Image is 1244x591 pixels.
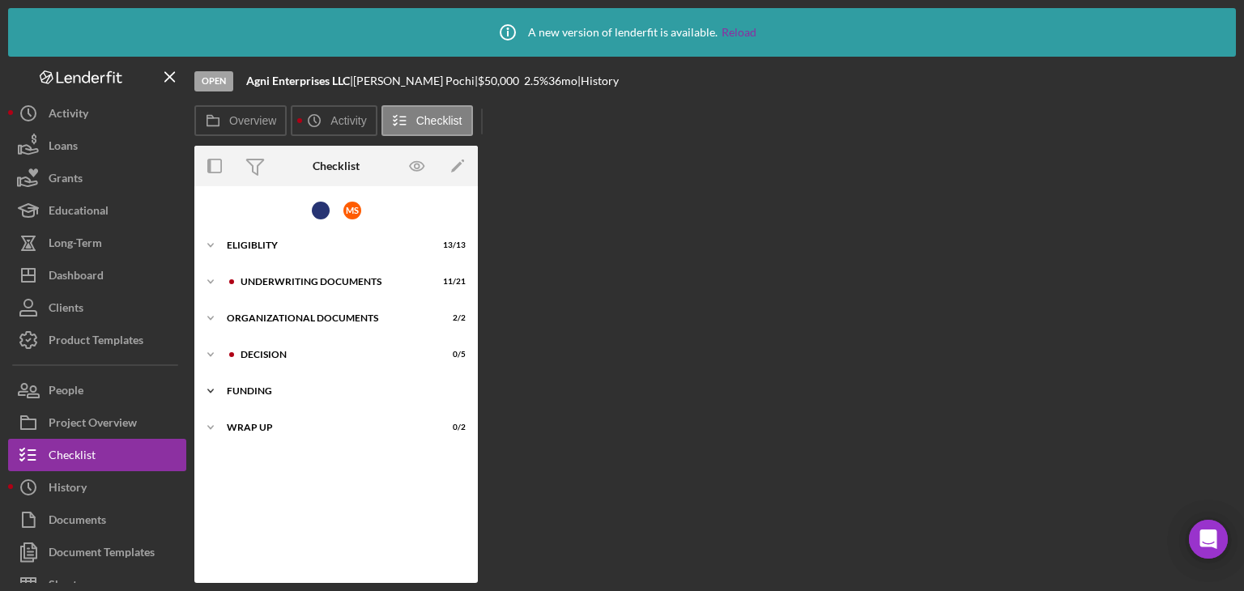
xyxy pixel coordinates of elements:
div: | History [577,74,619,87]
button: History [8,471,186,504]
b: Agni Enterprises LLC [246,74,350,87]
div: Educational [49,194,109,231]
div: Open [194,71,233,91]
div: 11 / 21 [437,277,466,287]
label: Checklist [416,114,462,127]
div: 0 / 5 [437,350,466,359]
div: 2 / 2 [437,313,466,323]
button: Documents [8,504,186,536]
div: 36 mo [548,74,577,87]
label: Activity [330,114,366,127]
div: Long-Term [49,227,102,263]
div: Eligiblity [227,240,425,250]
div: Checklist [313,159,360,172]
div: 0 / 2 [437,423,466,432]
div: Clients [49,291,83,328]
div: Project Overview [49,406,137,443]
div: Documents [49,504,106,540]
div: Wrap up [227,423,425,432]
div: Open Intercom Messenger [1189,520,1228,559]
div: Activity [49,97,88,134]
div: Organizational Documents [227,313,425,323]
div: | [246,74,353,87]
div: Dashboard [49,259,104,295]
div: Decision [241,350,425,359]
div: [PERSON_NAME] Pochi | [353,74,478,87]
div: Checklist [49,439,96,475]
button: Product Templates [8,324,186,356]
button: People [8,374,186,406]
div: Document Templates [49,536,155,572]
button: Educational [8,194,186,227]
a: Reload [722,26,756,39]
button: Document Templates [8,536,186,568]
button: Checklist [381,105,473,136]
button: Project Overview [8,406,186,439]
div: Loans [49,130,78,166]
label: Overview [229,114,276,127]
div: Underwriting Documents [241,277,425,287]
div: A new version of lenderfit is available. [488,12,756,53]
div: Grants [49,162,83,198]
button: Clients [8,291,186,324]
button: Checklist [8,439,186,471]
button: Long-Term [8,227,186,259]
button: Dashboard [8,259,186,291]
button: Loans [8,130,186,162]
button: Grants [8,162,186,194]
button: Activity [291,105,377,136]
span: $50,000 [478,74,519,87]
div: People [49,374,83,410]
button: Activity [8,97,186,130]
button: Overview [194,105,287,136]
div: 13 / 13 [437,240,466,250]
div: M S [343,202,361,219]
div: 2.5 % [524,74,548,87]
div: Product Templates [49,324,143,360]
div: History [49,471,87,508]
div: Funding [227,386,458,396]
